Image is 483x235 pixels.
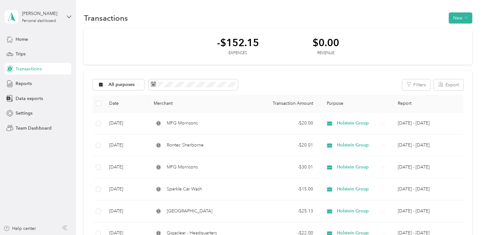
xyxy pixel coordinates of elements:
span: Trips [16,51,25,57]
span: MFG Morrisons [166,120,198,127]
span: Sparkle Car Wash [166,186,202,193]
div: - $20.01 [260,142,313,149]
div: $0.00 [312,37,339,48]
span: Settings [16,110,32,117]
td: Aug 1 - 31, 2025 [392,134,463,156]
span: Team Dashboard [16,125,51,132]
span: Reports [16,80,32,87]
th: Report [392,95,463,112]
div: - $30.01 [260,164,313,171]
span: Holstein Group [337,208,380,215]
span: Rontec Sherborne [166,142,203,149]
span: Holstein Group [337,164,380,171]
button: Export [434,79,463,90]
span: MFG Morrisons [166,164,198,171]
span: All purposes [108,82,135,87]
div: - $15.00 [260,186,313,193]
button: Filters [402,79,430,90]
td: [DATE] [104,178,149,200]
span: Holstein Group [337,186,380,193]
td: [DATE] [104,156,149,178]
div: - $25.13 [260,208,313,215]
th: Merchant [149,95,255,112]
div: Expenses [217,50,259,56]
div: Revenue [312,50,339,56]
button: New [449,12,472,24]
span: [GEOGRAPHIC_DATA] [166,208,212,215]
div: [PERSON_NAME] [22,10,62,17]
td: [DATE] [104,112,149,134]
iframe: Everlance-gr Chat Button Frame [447,199,483,235]
span: Purpose [323,101,343,106]
td: [DATE] [104,200,149,222]
div: -$152.15 [217,37,259,48]
div: - $20.00 [260,120,313,127]
div: Personal dashboard [22,19,56,23]
span: Home [16,36,28,43]
td: Aug 1 - 31, 2025 [392,112,463,134]
th: Date [104,95,149,112]
td: [DATE] [104,134,149,156]
td: Aug 1 - 31, 2025 [392,156,463,178]
span: Holstein Group [337,120,380,127]
h1: Transactions [84,15,128,21]
span: Data exports [16,95,43,102]
td: Aug 1 - 31, 2025 [392,178,463,200]
button: Help center [3,225,36,232]
th: Transaction Amount [255,95,318,112]
span: Holstein Group [337,142,380,149]
span: Transactions [16,66,41,72]
td: Aug 1 - 31, 2025 [392,200,463,222]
